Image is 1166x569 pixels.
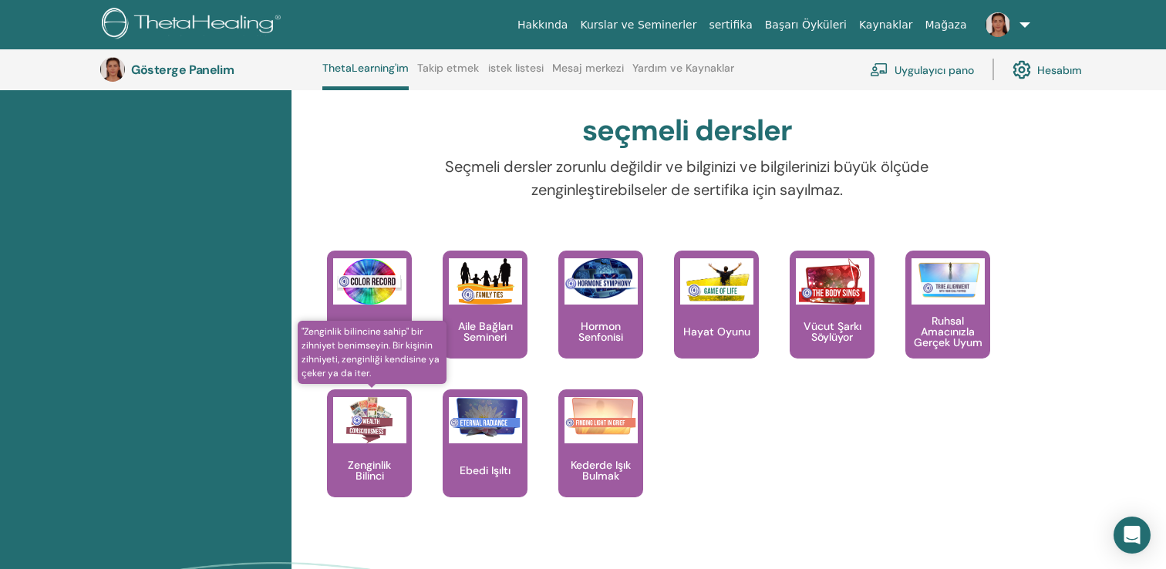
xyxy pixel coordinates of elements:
[859,19,913,31] font: Kaynaklar
[703,11,758,39] a: sertifika
[912,258,985,300] img: Ruhsal Amacınızla Gerçek Uyum
[417,62,479,86] a: Takip etmek
[458,319,513,344] font: Aile Bağları Semineri
[488,61,544,75] font: istek listesi
[870,52,974,86] a: Uygulayıcı pano
[918,11,972,39] a: Mağaza
[1114,517,1151,554] div: Intercom Messenger'ı açın
[580,19,696,31] font: Kurslar ve Seminerler
[322,61,409,75] font: ThetaLearning'im
[511,11,575,39] a: Hakkında
[333,258,406,305] img: Renk Kaydı
[131,62,234,78] font: Gösterge Panelim
[870,62,888,76] img: chalkboard-teacher.svg
[558,251,643,389] a: Hormon Senfonisi Hormon Senfonisi
[582,111,792,150] font: seçmeli dersler
[759,11,853,39] a: Başarı Öyküleri
[1037,63,1082,77] font: Hesabım
[449,397,522,438] img: Ebedi Işıltı
[517,19,568,31] font: Hakkında
[552,62,624,86] a: Mesaj merkezi
[574,11,703,39] a: Kurslar ve Seminerler
[895,63,974,77] font: Uygulayıcı pano
[765,19,847,31] font: Başarı Öyküleri
[488,62,544,86] a: istek listesi
[804,319,861,344] font: Vücut Şarkı Söylüyor
[564,258,638,299] img: Hormon Senfonisi
[680,258,753,305] img: Hayat Oyunu
[558,389,643,528] a: Kederde Işık Bulmak Kederde Işık Bulmak
[1013,52,1082,86] a: Hesabım
[790,251,874,389] a: Vücut Şarkı Söylüyor Vücut Şarkı Söylüyor
[632,61,734,75] font: Yardım ve Kaynaklar
[460,463,511,477] font: Ebedi Işıltı
[322,62,409,90] a: ThetaLearning'im
[348,458,391,483] font: Zenginlik Bilinci
[905,251,990,389] a: Ruhsal Amacınızla Gerçek Uyum Ruhsal Amacınızla Gerçek Uyum
[571,458,631,483] font: Kederde Işık Bulmak
[333,397,406,443] img: Zenginlik Bilinci
[1013,56,1031,82] img: cog.svg
[443,251,527,389] a: Aile Bağları Semineri Aile Bağları Semineri
[443,389,527,528] a: Ebedi Işıltı Ebedi Işıltı
[564,397,638,438] img: Kederde Işık Bulmak
[445,157,928,200] font: Seçmeli dersler zorunlu değildir ve bilginizi ve bilgilerinizi büyük ölçüde zenginleştirebilseler...
[578,319,623,344] font: Hormon Senfonisi
[327,389,412,528] a: "Zenginlik bilincine sahip" bir zihniyet benimseyin. Bir kişinin zihniyeti, zenginliği kendisine ...
[552,61,624,75] font: Mesaj merkezi
[853,11,919,39] a: Kaynaklar
[102,8,286,42] img: logo.png
[914,314,982,349] font: Ruhsal Amacınızla Gerçek Uyum
[674,251,759,389] a: Hayat Oyunu Hayat Oyunu
[925,19,966,31] font: Mağaza
[302,325,440,379] font: "Zenginlik bilincine sahip" bir zihniyet benimseyin. Bir kişinin zihniyeti, zenginliği kendisine ...
[683,325,750,338] font: Hayat Oyunu
[449,258,522,305] img: Aile Bağları Semineri
[796,258,869,305] img: Vücut Şarkı Söylüyor
[632,62,734,86] a: Yardım ve Kaynaklar
[100,57,125,82] img: default.jpg
[417,61,479,75] font: Takip etmek
[709,19,752,31] font: sertifika
[327,251,412,389] a: Renk Kaydı Renk Kaydı
[986,12,1010,37] img: default.jpg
